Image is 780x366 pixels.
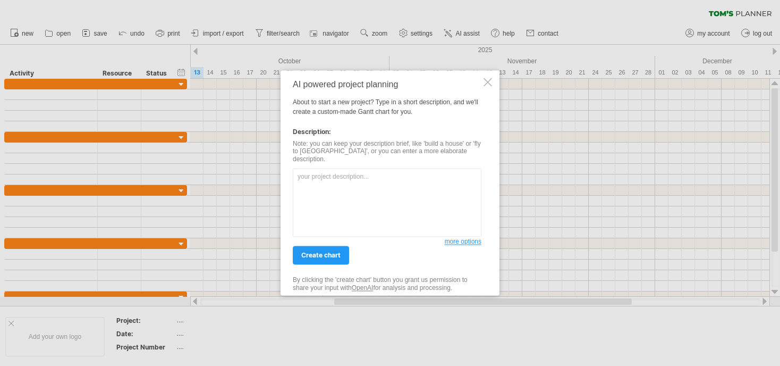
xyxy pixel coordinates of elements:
[352,284,374,292] a: OpenAI
[293,80,481,89] div: AI powered project planning
[293,140,481,163] div: Note: you can keep your description brief, like 'build a house' or 'fly to [GEOGRAPHIC_DATA]', or...
[293,246,349,265] a: create chart
[445,237,481,247] a: more options
[445,238,481,246] span: more options
[293,277,481,292] div: By clicking the 'create chart' button you grant us permission to share your input with for analys...
[293,80,481,286] div: About to start a new project? Type in a short description, and we'll create a custom-made Gantt c...
[293,127,481,137] div: Description:
[301,252,341,260] span: create chart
